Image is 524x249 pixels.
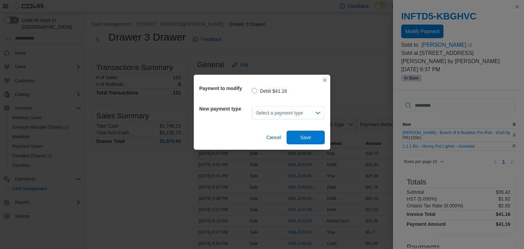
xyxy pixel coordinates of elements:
[252,87,287,95] label: Debit $41.16
[321,76,329,84] button: Closes this modal window
[266,134,281,141] span: Cancel
[199,82,250,95] h5: Payment to modify
[199,102,250,116] h5: New payment type
[315,110,321,116] button: Open list of options
[263,131,284,144] button: Cancel
[300,134,311,141] span: Save
[287,131,325,144] button: Save
[256,109,257,117] input: Accessible screen reader label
